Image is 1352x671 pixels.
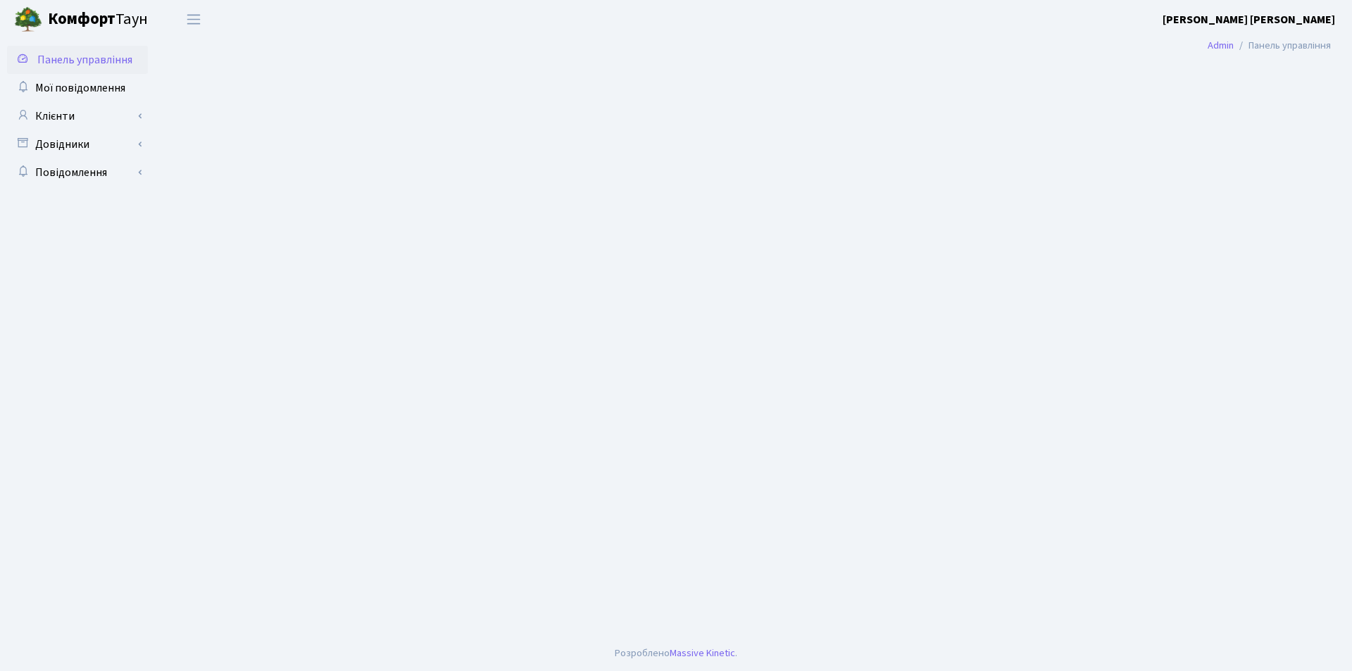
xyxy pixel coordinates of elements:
a: Панель управління [7,46,148,74]
span: Панель управління [37,52,132,68]
a: Клієнти [7,102,148,130]
a: Довідники [7,130,148,158]
a: Massive Kinetic [670,646,735,660]
nav: breadcrumb [1187,31,1352,61]
span: Мої повідомлення [35,80,125,96]
img: logo.png [14,6,42,34]
li: Панель управління [1234,38,1331,54]
a: Admin [1208,38,1234,53]
b: Комфорт [48,8,115,30]
div: Розроблено . [615,646,737,661]
a: Мої повідомлення [7,74,148,102]
a: Повідомлення [7,158,148,187]
a: [PERSON_NAME] [PERSON_NAME] [1163,11,1335,28]
button: Переключити навігацію [176,8,211,31]
b: [PERSON_NAME] [PERSON_NAME] [1163,12,1335,27]
span: Таун [48,8,148,32]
